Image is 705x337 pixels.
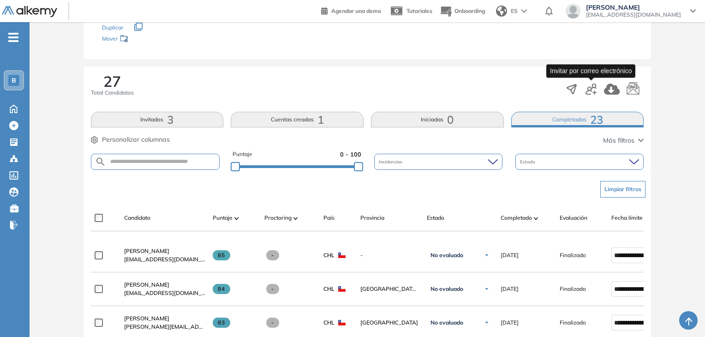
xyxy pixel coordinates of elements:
span: Incidencias [379,158,404,165]
img: CHL [338,253,346,258]
span: Fecha límite [611,214,643,222]
div: Mover [102,31,194,48]
button: Invitados3 [91,112,224,127]
iframe: Chat Widget [659,293,705,337]
span: Finalizado [560,319,586,327]
span: [PERSON_NAME] [124,247,169,254]
span: [DATE] [501,251,519,259]
img: [missing "en.ARROW_ALT" translation] [293,217,298,220]
span: [PERSON_NAME] [124,315,169,322]
a: [PERSON_NAME] [124,247,205,255]
div: Widget de chat [659,293,705,337]
img: Ícono de flecha [484,286,490,292]
span: [GEOGRAPHIC_DATA] [360,319,419,327]
span: [EMAIL_ADDRESS][DOMAIN_NAME] [124,255,205,264]
div: Incidencias [374,154,502,170]
span: - [360,251,419,259]
span: [EMAIL_ADDRESS][DOMAIN_NAME] [586,11,681,18]
span: CHL [323,319,335,327]
a: Agendar una demo [321,5,381,16]
span: Tutoriales [406,7,432,14]
span: Onboarding [454,7,485,14]
span: [DATE] [501,319,519,327]
span: CHL [323,285,335,293]
button: Cuentas creadas1 [231,112,364,127]
span: [EMAIL_ADDRESS][DOMAIN_NAME] [124,289,205,297]
span: 27 [103,74,121,89]
span: CHL [323,251,335,259]
span: [DATE] [501,285,519,293]
span: Completado [501,214,532,222]
button: Limpiar filtros [600,181,645,198]
span: Estado [520,158,537,165]
span: [PERSON_NAME] [586,4,681,11]
span: Personalizar columnas [102,135,170,144]
span: - [266,284,280,294]
span: Provincia [360,214,384,222]
img: Ícono de flecha [484,320,490,325]
img: Ícono de flecha [484,253,490,258]
div: Estado [515,154,644,170]
span: [PERSON_NAME][EMAIL_ADDRESS][DOMAIN_NAME] [124,323,205,331]
span: Agendar una demo [331,7,381,14]
span: Duplicar [102,24,123,31]
span: Puntaje [233,150,252,159]
span: Más filtros [603,136,634,145]
button: Completadas23 [511,112,644,127]
span: Finalizado [560,285,586,293]
span: 85 [213,250,231,260]
span: No evaluado [430,285,463,293]
span: Puntaje [213,214,233,222]
span: Finalizado [560,251,586,259]
span: País [323,214,335,222]
button: Iniciadas0 [371,112,504,127]
span: - [266,250,280,260]
span: 83 [213,318,231,328]
span: Estado [427,214,444,222]
img: [missing "en.ARROW_ALT" translation] [234,217,239,220]
span: No evaluado [430,319,463,326]
img: world [496,6,507,17]
a: [PERSON_NAME] [124,281,205,289]
img: Logo [2,6,57,18]
img: SEARCH_ALT [95,156,106,168]
span: 0 - 100 [340,150,361,159]
span: Proctoring [264,214,292,222]
span: [GEOGRAPHIC_DATA][PERSON_NAME] [360,285,419,293]
span: No evaluado [430,252,463,259]
i: - [8,36,18,38]
img: arrow [521,9,527,13]
img: [missing "en.ARROW_ALT" translation] [534,217,538,220]
div: Invitar por correo electrónico [546,64,635,78]
span: B [12,77,16,84]
a: [PERSON_NAME] [124,314,205,323]
img: CHL [338,286,346,292]
img: CHL [338,320,346,325]
span: - [266,318,280,328]
span: Total Candidatos [91,89,134,97]
button: Más filtros [603,136,644,145]
span: ES [511,7,518,15]
button: Onboarding [440,1,485,21]
span: [PERSON_NAME] [124,281,169,288]
span: 84 [213,284,231,294]
span: Evaluación [560,214,587,222]
button: Personalizar columnas [91,135,170,144]
span: Candidato [124,214,150,222]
